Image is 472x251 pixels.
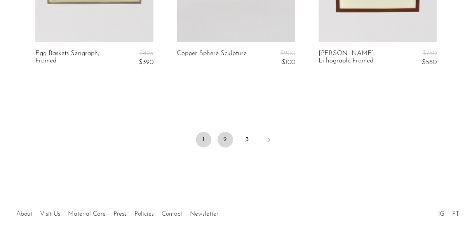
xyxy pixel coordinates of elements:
[196,132,211,147] span: 1
[434,205,463,220] ul: Social Medias
[113,211,127,217] a: Press
[139,59,153,66] span: $390
[422,59,437,66] span: $560
[35,50,113,66] a: Egg Baskets Serigraph, Framed
[68,211,106,217] a: Material Care
[12,205,222,220] ul: Quick links
[139,50,153,57] span: $495
[239,132,255,147] a: 3
[134,211,154,217] a: Policies
[261,132,277,149] a: Next
[177,50,247,66] a: Copper Sphere Sculpture
[40,211,60,217] a: Visit Us
[319,50,397,66] a: [PERSON_NAME] Lithograph, Framed
[452,211,459,217] a: PT
[438,211,444,217] a: IG
[280,50,295,57] span: $200
[282,59,295,66] span: $100
[422,50,437,57] span: $750
[218,132,233,147] a: 2
[16,211,32,217] a: About
[162,211,182,217] a: Contact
